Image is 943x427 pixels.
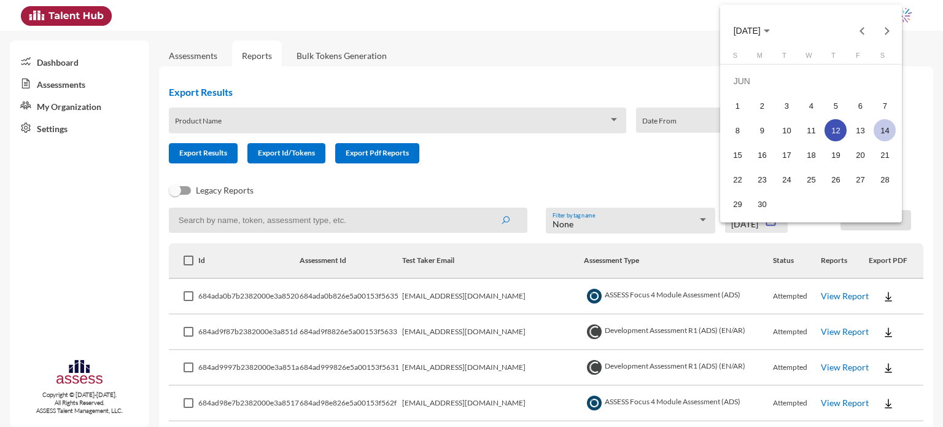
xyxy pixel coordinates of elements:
[734,26,761,36] span: [DATE]
[725,143,750,167] td: June 15, 2025
[726,168,748,190] div: 22
[848,52,872,64] th: Friday
[800,168,822,190] div: 25
[849,95,871,117] div: 6
[872,167,897,192] td: June 28, 2025
[724,18,780,43] button: Choose month and year
[774,167,799,192] td: June 24, 2025
[799,118,823,143] td: June 11, 2025
[750,118,774,143] td: June 9, 2025
[823,52,848,64] th: Thursday
[874,119,896,141] div: 14
[750,52,774,64] th: Monday
[849,144,871,166] div: 20
[774,143,799,167] td: June 17, 2025
[775,119,797,141] div: 10
[774,118,799,143] td: June 10, 2025
[872,93,897,118] td: June 7, 2025
[750,167,774,192] td: June 23, 2025
[751,144,773,166] div: 16
[823,93,848,118] td: June 5, 2025
[726,119,748,141] div: 8
[725,167,750,192] td: June 22, 2025
[726,144,748,166] div: 15
[848,118,872,143] td: June 13, 2025
[825,119,847,141] div: 12
[750,143,774,167] td: June 16, 2025
[823,167,848,192] td: June 26, 2025
[872,118,897,143] td: June 14, 2025
[726,193,748,215] div: 29
[874,18,899,43] button: Next month
[848,93,872,118] td: June 6, 2025
[726,95,748,117] div: 1
[750,192,774,216] td: June 30, 2025
[872,52,897,64] th: Saturday
[725,52,750,64] th: Sunday
[725,69,897,93] td: JUN
[825,144,847,166] div: 19
[849,168,871,190] div: 27
[775,168,797,190] div: 24
[800,95,822,117] div: 4
[725,192,750,216] td: June 29, 2025
[750,93,774,118] td: June 2, 2025
[774,52,799,64] th: Tuesday
[800,144,822,166] div: 18
[775,144,797,166] div: 17
[725,118,750,143] td: June 8, 2025
[799,52,823,64] th: Wednesday
[751,168,773,190] div: 23
[874,144,896,166] div: 21
[823,143,848,167] td: June 19, 2025
[849,119,871,141] div: 13
[848,143,872,167] td: June 20, 2025
[774,93,799,118] td: June 3, 2025
[751,119,773,141] div: 9
[823,118,848,143] td: June 12, 2025
[725,93,750,118] td: June 1, 2025
[775,95,797,117] div: 3
[799,93,823,118] td: June 4, 2025
[751,95,773,117] div: 2
[825,168,847,190] div: 26
[848,167,872,192] td: June 27, 2025
[825,95,847,117] div: 5
[800,119,822,141] div: 11
[799,143,823,167] td: June 18, 2025
[799,167,823,192] td: June 25, 2025
[751,193,773,215] div: 30
[850,18,874,43] button: Previous month
[874,95,896,117] div: 7
[872,143,897,167] td: June 21, 2025
[874,168,896,190] div: 28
